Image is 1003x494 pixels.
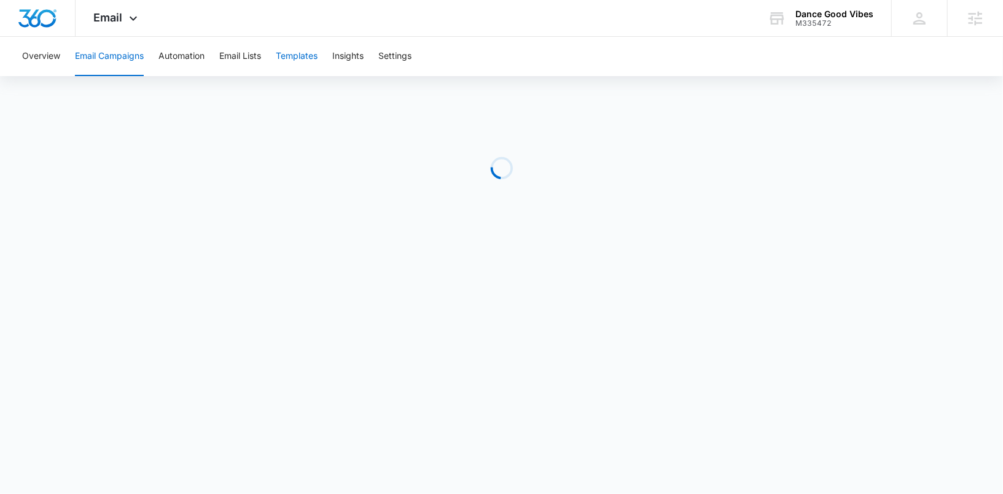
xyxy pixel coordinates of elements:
[795,19,873,28] div: account id
[795,9,873,19] div: account name
[332,37,364,76] button: Insights
[22,37,60,76] button: Overview
[219,37,261,76] button: Email Lists
[158,37,205,76] button: Automation
[276,37,318,76] button: Templates
[75,37,144,76] button: Email Campaigns
[378,37,412,76] button: Settings
[94,11,123,24] span: Email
